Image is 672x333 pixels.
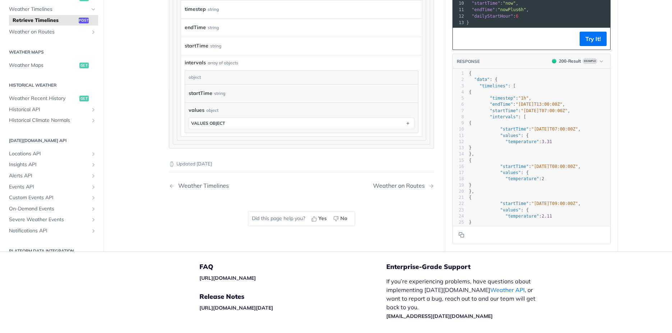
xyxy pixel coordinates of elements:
[471,7,495,12] span: "endTime"
[91,195,96,201] button: Show subpages for Custom Events API
[373,182,428,189] div: Weather on Routes
[453,170,464,176] div: 17
[9,28,89,36] span: Weather on Routes
[79,17,89,23] span: post
[9,6,89,13] span: Weather Timelines
[559,58,581,64] div: 200 - Result
[453,101,464,108] div: 6
[9,205,89,212] span: On-Demand Events
[5,60,98,70] a: Weather Mapsget
[580,32,607,46] button: Try It!
[469,207,529,212] span: : {
[185,70,416,84] div: object
[91,206,96,211] button: Show subpages for On-Demand Events
[469,108,570,113] span: : ,
[169,182,282,189] a: Previous Page: Weather Timelines
[208,22,219,33] div: string
[469,133,529,138] span: : {
[214,88,225,99] div: string
[542,176,544,181] span: 2
[5,192,98,203] a: Custom Events APIShow subpages for Custom Events API
[500,133,521,138] span: "values"
[456,58,480,65] button: RESPONSE
[498,7,526,12] span: "nowPlus6h"
[453,157,464,163] div: 15
[453,201,464,207] div: 22
[5,148,98,159] a: Locations APIShow subpages for Locations API
[505,213,539,218] span: "temperature"
[469,77,498,82] span: : {
[5,104,98,115] a: Historical APIShow subpages for Historical API
[91,118,96,123] button: Show subpages for Historical Climate Normals
[453,13,465,19] div: 12
[5,82,98,88] h2: Historical Weather
[542,213,552,218] span: 2.11
[5,170,98,181] a: Alerts APIShow subpages for Alerts API
[466,14,519,19] span: :
[208,60,238,66] div: array of objects
[505,176,539,181] span: "temperature"
[9,117,89,124] span: Historical Climate Normals
[185,59,206,67] span: intervals
[91,106,96,112] button: Show subpages for Historical API
[5,214,98,225] a: Severe Weather EventsShow subpages for Severe Weather Events
[466,1,519,6] span: : ,
[191,120,225,126] div: values object
[469,151,474,156] span: },
[469,127,581,132] span: : ,
[199,263,386,271] h5: FAQ
[453,176,464,182] div: 18
[91,217,96,223] button: Show subpages for Severe Weather Events
[469,176,544,181] span: :
[469,188,474,193] span: },
[456,33,466,44] button: Copy to clipboard
[453,145,464,151] div: 13
[199,305,273,311] a: [URL][DOMAIN_NAME][DATE]
[500,201,529,206] span: "startTime"
[79,96,89,101] span: get
[552,59,556,63] span: 200
[91,29,96,35] button: Show subpages for Weather on Routes
[5,181,98,192] a: Events APIShow subpages for Events API
[9,61,78,69] span: Weather Maps
[453,138,464,145] div: 12
[469,195,471,200] span: {
[469,120,471,126] span: {
[469,71,471,76] span: {
[453,151,464,157] div: 14
[453,83,464,89] div: 3
[516,14,518,19] span: 6
[542,139,552,144] span: 3.31
[469,182,471,187] span: }
[453,163,464,169] div: 16
[206,107,218,114] div: object
[5,93,98,104] a: Weather Recent Historyget
[469,114,526,119] span: : [
[386,263,554,271] h5: Enterprise-Grade Support
[453,114,464,120] div: 8
[5,27,98,37] a: Weather on RoutesShow subpages for Weather on Routes
[453,19,465,26] div: 13
[185,41,208,51] label: startTime
[9,216,89,223] span: Severe Weather Events
[453,132,464,138] div: 11
[469,145,471,150] span: }
[453,70,464,77] div: 1
[175,182,229,189] div: Weather Timelines
[91,6,96,12] button: Hide subpages for Weather Timelines
[471,1,500,6] span: "startTime"
[210,41,221,51] div: string
[453,219,464,225] div: 25
[5,137,98,143] h2: [DATE][DOMAIN_NAME] API
[531,164,578,169] span: "[DATE]T08:00:00Z"
[490,286,525,293] a: Weather API
[13,17,77,24] span: Retrieve Timelines
[386,313,493,319] a: [EMAIL_ADDRESS][DATE][DOMAIN_NAME]
[466,7,529,12] span: : ,
[189,118,414,129] button: values object
[5,247,98,254] h2: Platform DATA integration
[9,194,89,201] span: Custom Events API
[469,102,565,107] span: : ,
[331,213,351,224] button: No
[490,108,518,113] span: "startTime"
